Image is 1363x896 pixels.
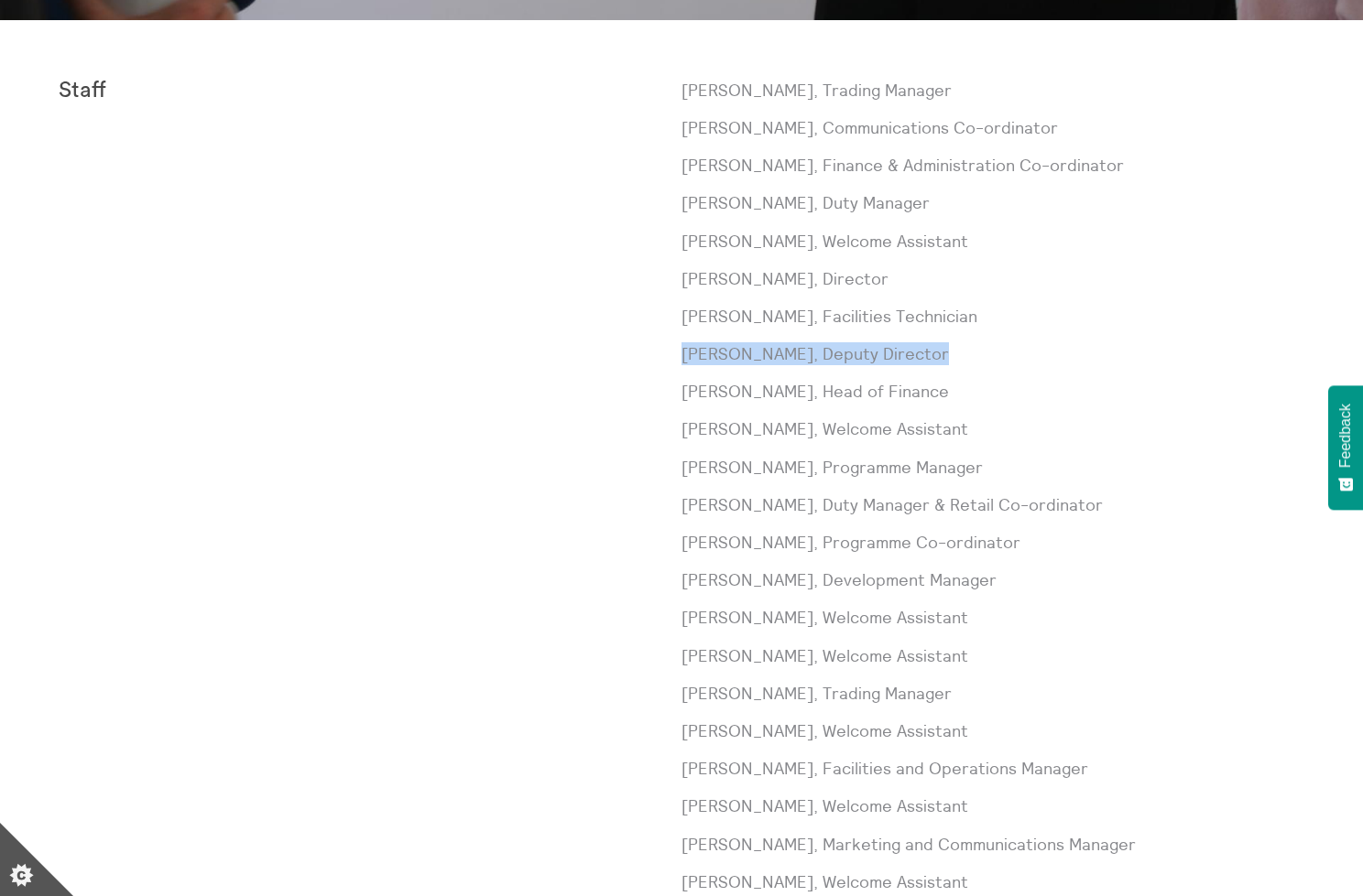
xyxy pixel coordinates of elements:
p: [PERSON_NAME], Duty Manager & Retail Co-ordinator [681,493,1304,516]
p: [PERSON_NAME], Programme Co-ordinator [681,531,1304,554]
p: [PERSON_NAME], Communications Co-ordinator [681,116,1304,139]
p: [PERSON_NAME], Trading Manager [681,682,1304,705]
p: [PERSON_NAME], Welcome Assistant [681,644,1304,667]
p: [PERSON_NAME], Deputy Director [681,342,1304,365]
p: [PERSON_NAME], Finance & Administration Co-ordinator [681,154,1304,177]
p: [PERSON_NAME], Welcome Assistant [681,417,1304,440]
p: [PERSON_NAME], Development Manager [681,568,1304,591]
button: Feedback - Show survey [1328,385,1363,510]
p: [PERSON_NAME], Welcome Assistant [681,719,1304,742]
p: [PERSON_NAME], Head of Finance [681,380,1304,403]
p: [PERSON_NAME], Welcome Assistant [681,606,1304,629]
p: [PERSON_NAME], Marketing and Communications Manager [681,833,1304,856]
p: [PERSON_NAME], Welcome Assistant [681,794,1304,817]
p: [PERSON_NAME], Duty Manager [681,191,1304,214]
strong: Staff [59,80,106,102]
p: [PERSON_NAME], Trading Manager [681,79,1304,102]
span: Feedback [1337,404,1354,468]
p: [PERSON_NAME], Facilities and Operations Manager [681,757,1304,780]
p: [PERSON_NAME], Facilities Technician [681,305,1304,328]
p: [PERSON_NAME], Welcome Assistant [681,230,1304,253]
p: [PERSON_NAME], Programme Manager [681,456,1304,479]
p: [PERSON_NAME], Director [681,267,1304,290]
